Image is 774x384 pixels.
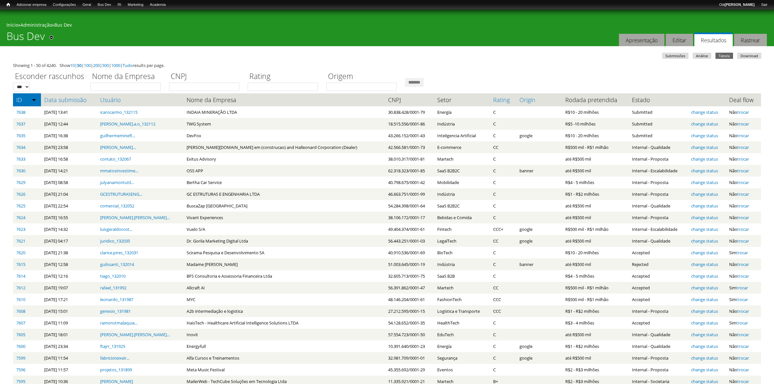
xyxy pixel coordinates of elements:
td: Sim [726,294,761,305]
td: CCC+ [490,223,516,235]
td: Não [726,270,761,282]
td: Não [726,106,761,118]
td: C [490,106,516,118]
td: R$500 mil - R$1 milhão [562,223,629,235]
a: 7638 [16,109,25,115]
td: Não [726,258,761,270]
td: 49.404.374/0001-61 [385,223,434,235]
td: C [490,177,516,188]
a: change status [691,367,718,373]
a: trocar [737,179,749,185]
td: INDAIA MINERAÇÃO LTDA [183,106,385,118]
a: 7614 [16,273,25,279]
a: ID [16,97,38,103]
a: change status [691,273,718,279]
th: Rodada pretendida [562,93,629,106]
td: R$10 - 20 milhões [562,106,629,118]
a: mmatosinvestime... [100,168,138,174]
td: 56.391.862/0001-47 [385,282,434,294]
td: [DATE] 12:44 [41,118,97,130]
td: C [490,130,516,141]
td: R$10 - 20 milhões [562,247,629,258]
a: 7623 [16,226,25,232]
td: Submitted [629,130,688,141]
a: trocar [736,250,748,256]
a: 7615 [16,261,25,267]
td: C [490,258,516,270]
td: CCC [490,305,516,317]
td: CC [490,141,516,153]
td: Bebidas e Comida [434,212,490,223]
td: Internal - Proposta [629,188,688,200]
a: 7607 [16,320,25,326]
td: C [490,212,516,223]
td: Accepted [629,294,688,305]
a: Editar [666,34,693,46]
td: 43.266.152/0001-43 [385,130,434,141]
label: Nome da Empresa [90,71,165,83]
td: [DATE] 16:58 [41,153,97,165]
td: SaaS B2B2C [434,200,490,212]
td: Logística e Transporte [434,305,490,317]
td: 46.663.751/0001-99 [385,188,434,200]
a: change status [691,250,718,256]
span: Início [7,2,10,7]
a: Sair [758,2,771,8]
td: [DATE] 19:07 [41,282,97,294]
a: Rastrear [734,34,767,46]
td: Allcraft AI [183,282,385,294]
td: Martech [434,153,490,165]
td: C [490,200,516,212]
a: 7600 [16,343,25,349]
td: C [490,247,516,258]
td: Não [726,177,761,188]
a: trocar [737,355,749,361]
td: 38.010.317/0001-81 [385,153,434,165]
a: change status [691,144,718,150]
a: 7625 [16,203,25,209]
a: Bus Dev [54,22,72,28]
a: Marketing [125,2,147,8]
td: até R$500 mil [562,200,629,212]
td: [DATE] 21:38 [41,247,97,258]
td: Não [726,165,761,177]
td: 56.443.251/0001-03 [385,235,434,247]
a: trocar [737,144,749,150]
td: CCC [490,294,516,305]
td: Dr. Gorila Marketing Digital Ltda [183,235,385,247]
td: Internal - Qualidade [629,235,688,247]
td: [DATE] 13:41 [41,106,97,118]
td: Internal - Qualidade [629,141,688,153]
td: OSS APP [183,165,385,177]
td: Não [726,188,761,200]
td: 62.318.323/0001-85 [385,165,434,177]
a: Olá[PERSON_NAME] [716,2,758,8]
td: R$5 -10 milhões [562,118,629,130]
a: 7621 [16,238,25,244]
a: 7635 [16,133,25,139]
td: R$500 mil - R$1 milhão [562,141,629,153]
a: trocar [737,273,749,279]
td: Accepted [629,282,688,294]
td: [DATE] 23:58 [41,141,97,153]
label: Origem [326,71,401,83]
a: change status [691,261,718,267]
a: trocar [736,285,748,291]
a: genesio_131981 [100,308,131,314]
td: 30.838.428/0001-79 [385,106,434,118]
a: trocar [737,308,749,314]
td: Não [726,305,761,317]
td: LegalTech [434,235,490,247]
td: C [490,165,516,177]
a: change status [691,320,718,326]
a: trocar [737,156,749,162]
a: change status [691,238,718,244]
a: [PERSON_NAME].[PERSON_NAME]... [100,332,170,338]
a: trocar [737,367,749,373]
a: Início [7,22,18,28]
a: 7630 [16,168,25,174]
a: change status [691,168,718,174]
td: Submitted [629,118,688,130]
td: [PERSON_NAME][DOMAIN_NAME] em (construcao) and Halleonard Corporation (Dealer) [183,141,385,153]
td: Sim [726,282,761,294]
